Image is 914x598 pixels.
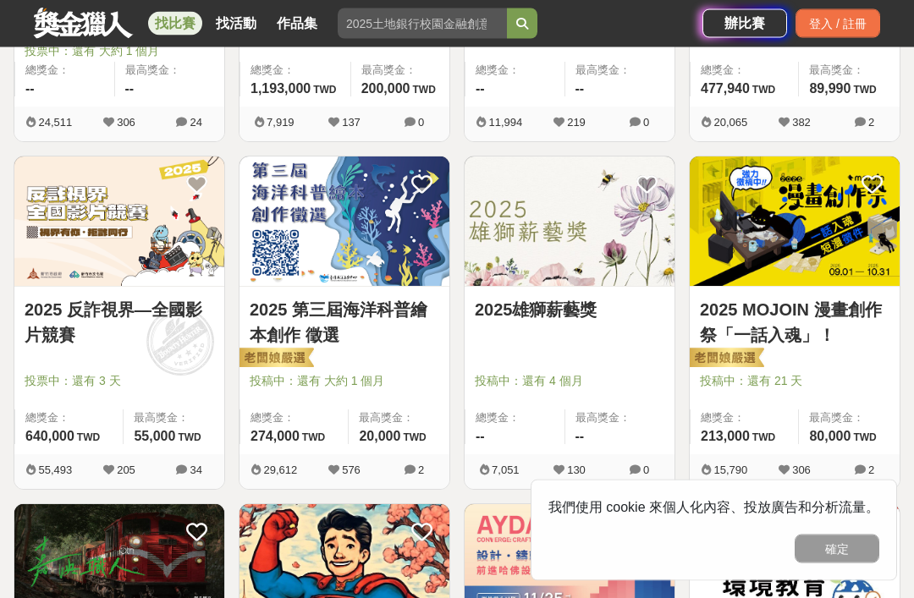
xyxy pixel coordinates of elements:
span: TWD [313,85,336,96]
span: 205 [117,464,135,477]
a: Cover Image [690,157,900,288]
a: 2025 第三屆海洋科普繪本創作 徵選 [250,298,439,348]
span: 89,990 [809,82,851,96]
span: TWD [853,432,876,444]
span: TWD [853,85,876,96]
span: 20,000 [359,430,400,444]
span: 55,000 [134,430,175,444]
span: 最高獎金： [575,410,665,427]
span: 477,940 [701,82,750,96]
a: 2025雄獅薪藝獎 [475,298,664,323]
span: 投稿中：還有 21 天 [700,373,889,391]
span: -- [575,82,585,96]
span: 24,511 [38,117,72,129]
span: 130 [567,464,586,477]
span: 24 [190,117,201,129]
a: 找活動 [209,12,263,36]
a: 找比賽 [148,12,202,36]
span: 投稿中：還有 4 個月 [475,373,664,391]
span: -- [25,82,35,96]
span: TWD [413,85,436,96]
img: 老闆娘嚴選 [236,348,314,371]
span: 274,000 [251,430,300,444]
div: 登入 / 註冊 [796,9,880,38]
span: 200,000 [361,82,410,96]
span: 最高獎金： [809,63,889,80]
span: 最高獎金： [809,410,889,427]
span: 213,000 [701,430,750,444]
img: Cover Image [14,157,224,287]
button: 確定 [795,535,879,563]
span: 投稿中：還有 大約 1 個月 [250,373,439,391]
span: 最高獎金： [575,63,665,80]
span: 80,000 [809,430,851,444]
span: 0 [418,117,424,129]
span: 7,051 [492,464,520,477]
span: TWD [752,432,775,444]
span: 0 [643,117,649,129]
span: 15,790 [713,464,747,477]
a: Cover Image [14,157,224,288]
span: 總獎金： [476,410,554,427]
span: 11,994 [488,117,522,129]
span: 219 [567,117,586,129]
span: 我們使用 cookie 來個人化內容、投放廣告和分析流量。 [548,500,879,514]
span: 最高獎金： [125,63,215,80]
span: 55,493 [38,464,72,477]
img: 老闆娘嚴選 [686,348,764,371]
a: 作品集 [270,12,324,36]
span: 7,919 [267,117,295,129]
span: 總獎金： [251,410,338,427]
span: 137 [342,117,361,129]
span: -- [575,430,585,444]
span: 1,193,000 [251,82,311,96]
span: 總獎金： [25,63,104,80]
span: 總獎金： [701,410,788,427]
span: 總獎金： [25,410,113,427]
span: 382 [792,117,811,129]
span: 2 [418,464,424,477]
span: 306 [792,464,811,477]
a: 2025 MOJOIN 漫畫創作祭「一話入魂」！ [700,298,889,348]
span: 2 [868,117,874,129]
img: Cover Image [690,157,900,287]
span: -- [476,430,485,444]
span: TWD [77,432,100,444]
a: Cover Image [465,157,674,288]
span: 最高獎金： [361,63,439,80]
span: TWD [302,432,325,444]
span: 306 [117,117,135,129]
span: 最高獎金： [134,410,214,427]
span: 29,612 [263,464,297,477]
a: 2025 反詐視界—全國影片競賽 [25,298,214,348]
span: 總獎金： [701,63,788,80]
img: Cover Image [465,157,674,287]
span: 20,065 [713,117,747,129]
span: 640,000 [25,430,74,444]
span: -- [125,82,135,96]
span: 34 [190,464,201,477]
span: 投票中：還有 3 天 [25,373,214,391]
span: 總獎金： [476,63,554,80]
span: TWD [752,85,775,96]
span: TWD [178,432,201,444]
span: 576 [342,464,361,477]
span: -- [476,82,485,96]
a: 辦比賽 [702,9,787,38]
span: 總獎金： [251,63,340,80]
span: TWD [403,432,426,444]
span: 投票中：還有 大約 1 個月 [25,43,214,61]
a: Cover Image [240,157,449,288]
span: 0 [643,464,649,477]
input: 2025土地銀行校園金融創意挑戰賽：從你出發 開啟智慧金融新頁 [338,8,507,39]
span: 2 [868,464,874,477]
span: 最高獎金： [359,410,439,427]
img: Cover Image [240,157,449,287]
